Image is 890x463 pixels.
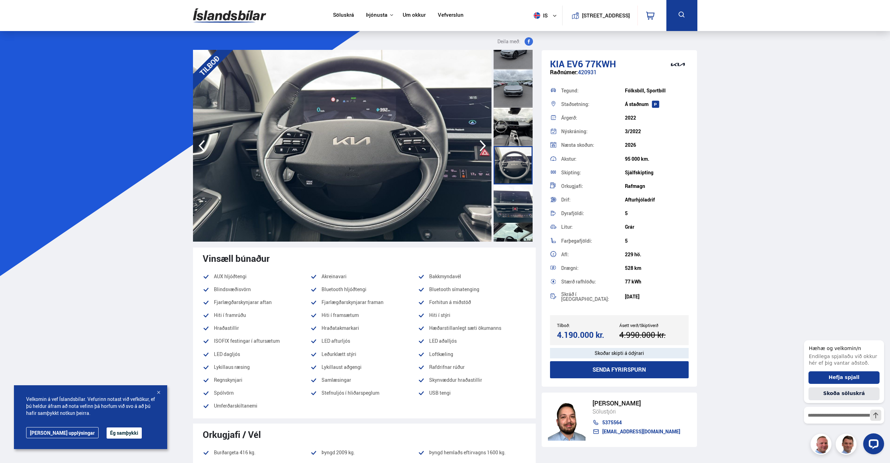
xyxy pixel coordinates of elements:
li: Regnskynjari [203,376,310,384]
span: Deila með: [497,37,520,46]
button: [STREET_ADDRESS] [585,13,627,18]
li: USB tengi [418,389,526,397]
li: Rafdrifnar rúður [418,363,526,371]
li: Hraðastillir [203,324,310,332]
img: 3527101.jpeg [193,50,492,242]
button: Senda fyrirspurn [550,361,689,378]
div: 420931 [550,69,689,83]
span: is [531,12,548,19]
div: Litur: [561,225,625,229]
a: Vefverslun [438,12,464,19]
span: Kia [550,58,565,70]
div: Sölustjóri [593,407,680,416]
li: Lykillaust aðgengi [310,363,418,371]
li: Bakkmyndavél [418,272,526,281]
li: Skynvæddur hraðastillir [418,376,526,384]
li: Bluetooth símatenging [418,285,526,294]
div: 3/2022 [625,129,689,134]
div: Skipting: [561,170,625,175]
div: Tegund: [561,88,625,93]
li: Samlæsingar [310,376,418,384]
li: Hraðatakmarkari [310,324,418,332]
img: svg+xml;base64,PHN2ZyB4bWxucz0iaHR0cDovL3d3dy53My5vcmcvMjAwMC9zdmciIHdpZHRoPSI1MTIiIGhlaWdodD0iNT... [534,12,540,19]
div: Rafmagn [625,183,689,189]
button: Deila með: [495,37,536,46]
span: EV6 77KWH [567,58,616,70]
li: Leðurklætt stýri [310,350,418,358]
button: Þjónusta [366,12,387,18]
div: 4.990.000 kr. [619,330,680,340]
div: Orkugjafi / Vél [203,429,526,440]
div: 5 [625,238,689,244]
li: LED afturljós [310,337,418,345]
li: Þyngd 2009 kg. [310,448,418,457]
div: Akstur: [561,157,625,161]
li: Umferðarskiltanemi [203,402,310,410]
img: 3527106.jpeg [492,50,790,242]
div: Stærð rafhlöðu: [561,279,625,284]
a: Söluskrá [333,12,354,19]
img: nhp88E3Fdnt1Opn2.png [548,399,586,441]
div: Grár [625,224,689,230]
div: Drægni: [561,266,625,271]
li: Fjarlægðarskynjarar aftan [203,298,310,306]
li: Burðargeta 416 kg. [203,448,310,457]
div: Fólksbíll, Sportbíll [625,88,689,93]
a: Um okkur [403,12,426,19]
iframe: LiveChat chat widget [798,328,887,460]
span: Raðnúmer: [550,68,578,76]
div: Næsta skoðun: [561,143,625,147]
div: 528 km [625,265,689,271]
div: Ásett verð/Skiptiverð [619,323,682,328]
div: 77 kWh [625,279,689,284]
li: Blindsvæðisvörn [203,285,310,294]
div: Drif: [561,197,625,202]
div: Staðsetning: [561,102,625,107]
li: Spólvörn [203,389,310,397]
li: Loftkæling [418,350,526,358]
li: LED dagljós [203,350,310,358]
div: Afturhjóladrif [625,197,689,203]
div: 2022 [625,115,689,121]
div: Nýskráning: [561,129,625,134]
div: Sjálfskipting [625,170,689,175]
span: Velkomin á vef Íslandsbílar. Vefurinn notast við vefkökur, ef þú heldur áfram að nota vefinn þá h... [26,396,155,417]
div: [DATE] [625,294,689,299]
div: 4.190.000 kr. [557,330,617,340]
li: Þyngd hemlaðs eftirvagns 1600 kg. [418,448,526,457]
div: Dyrafjöldi: [561,211,625,216]
div: Á staðnum [625,101,689,107]
div: Farþegafjöldi: [561,238,625,243]
div: 5 [625,211,689,216]
div: Skráð í [GEOGRAPHIC_DATA]: [561,292,625,302]
div: [PERSON_NAME] [593,400,680,407]
div: 229 hö. [625,252,689,257]
li: Bluetooth hljóðtengi [310,285,418,294]
button: Ég samþykki [107,427,142,439]
div: Árgerð: [561,115,625,120]
li: Hiti í framsætum [310,311,418,319]
li: Fjarlægðarskynjarar framan [310,298,418,306]
li: Forhitun á miðstöð [418,298,526,306]
div: Orkugjafi: [561,184,625,189]
div: Tilboð: [557,323,619,328]
li: Hiti í stýri [418,311,526,319]
a: [PERSON_NAME] upplýsingar [26,427,99,438]
div: TILBOÐ [183,39,235,92]
li: Hæðarstillanlegt sæti ökumanns [418,324,526,332]
div: Skoðar skipti á ódýrari [550,348,689,358]
a: [STREET_ADDRESS] [566,6,634,25]
li: Lykillaus ræsing [203,363,310,371]
div: Afl: [561,252,625,257]
li: Stefnuljós í hliðarspeglum [310,389,418,397]
li: ISOFIX festingar í aftursætum [203,337,310,345]
img: brand logo [664,54,692,75]
div: Vinsæll búnaður [203,253,526,264]
div: 95 000 km. [625,156,689,162]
